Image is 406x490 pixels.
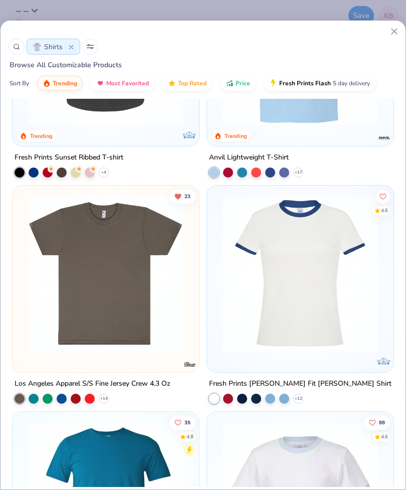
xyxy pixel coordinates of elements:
img: 10adaec1-cca8-4d85-a768-f31403859a58 [217,196,383,352]
button: Like [169,416,195,430]
button: Fresh Prints Flash5 day delivery [264,76,375,91]
img: most_fav.gif [96,79,104,87]
span: 35 [184,420,190,425]
span: + 12 [295,396,302,402]
img: trending.gif [43,79,51,87]
img: adc9af2d-e8b8-4292-b1ad-cbabbfa5031f [23,196,189,352]
span: + 4 [101,170,106,176]
img: Shirts [33,43,41,51]
div: Sort By [10,79,29,88]
span: 5 day delivery [333,78,370,89]
span: Fresh Prints Flash [279,79,331,87]
img: Anvil logo [378,132,390,144]
button: Like [364,416,390,430]
img: Los Angeles Apparel logo [183,358,196,371]
span: + 14 [100,396,108,402]
button: Most Favorited [91,76,154,91]
div: Anvil Lightweight T-Shirt [209,151,289,164]
button: Sort Popup Button [82,39,98,55]
span: Trending [53,79,77,87]
span: 88 [379,420,385,425]
span: Most Favorited [106,79,149,87]
div: Fresh Prints Sunset Ribbed T-shirt [15,151,123,164]
span: Price [236,79,250,87]
div: 4.6 [381,207,388,215]
span: Top Rated [178,79,207,87]
span: Browse All Customizable Products [1,60,122,70]
button: Top Rated [162,76,212,91]
span: 23 [184,194,190,199]
span: + 17 [295,170,302,176]
div: 4.6 [381,433,388,441]
button: Trending [37,76,83,91]
button: Like [376,190,390,204]
img: TopRated.gif [168,79,176,87]
div: 4.8 [186,433,193,441]
img: flash.gif [269,79,277,87]
button: Unlike [169,190,195,204]
button: ShirtsShirts [27,39,80,55]
div: Los Angeles Apparel S/S Fine Jersey Crew 4.3 Oz [15,378,170,390]
span: Shirts [44,42,63,52]
button: Price [220,76,256,91]
div: Fresh Prints [PERSON_NAME] Fit [PERSON_NAME] Shirt [209,378,391,390]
